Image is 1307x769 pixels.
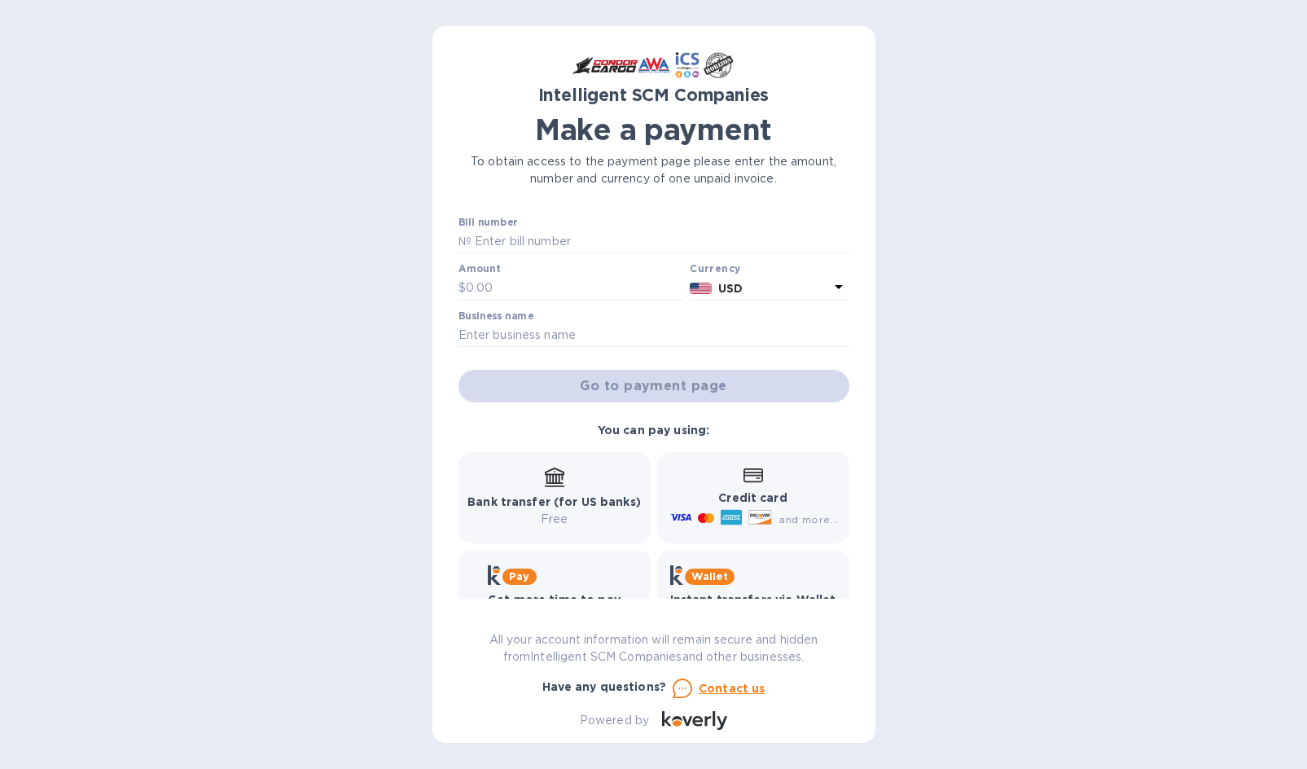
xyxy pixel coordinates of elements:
b: Pay [509,570,529,582]
b: Credit card [718,491,787,504]
img: USD [690,283,712,294]
b: You can pay using: [598,424,709,437]
b: Wallet [691,570,729,582]
h1: Make a payment [458,112,849,147]
label: Amount [458,265,500,275]
b: Intelligent SCM Companies [538,85,770,105]
p: № [458,233,471,250]
label: Bill number [458,218,517,227]
u: Contact us [699,682,765,695]
b: USD [718,282,743,295]
p: Free [467,511,641,528]
b: Get more time to pay [488,593,621,606]
input: Enter business name [458,323,849,348]
p: To obtain access to the payment page please enter the amount, number and currency of one unpaid i... [458,153,849,187]
p: All your account information will remain secure and hidden from Intelligent SCM Companies and oth... [458,631,849,666]
span: and more... [778,513,838,525]
b: Have any questions? [542,680,667,693]
b: Instant transfers via Wallet [670,593,836,606]
p: $ [458,279,466,297]
b: Bank transfer (for US banks) [467,495,641,508]
p: Powered by [580,712,649,729]
input: 0.00 [466,276,684,301]
b: Currency [690,262,740,275]
label: Business name [458,311,533,321]
input: Enter bill number [471,230,849,254]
